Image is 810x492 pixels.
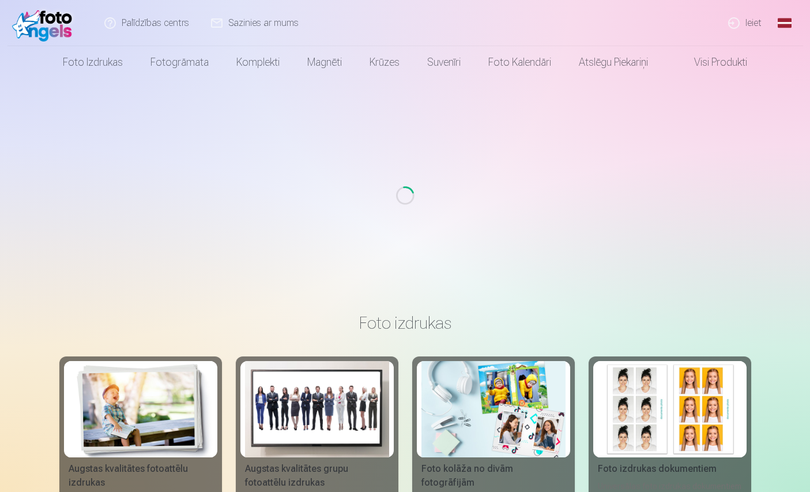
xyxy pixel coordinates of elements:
[240,462,394,490] div: Augstas kvalitātes grupu fotoattēlu izdrukas
[69,361,213,457] img: Augstas kvalitātes fotoattēlu izdrukas
[598,361,742,457] img: Foto izdrukas dokumentiem
[593,462,747,476] div: Foto izdrukas dokumentiem
[137,46,223,78] a: Fotogrāmata
[417,462,570,490] div: Foto kolāža no divām fotogrāfijām
[662,46,761,78] a: Visi produkti
[69,313,742,333] h3: Foto izdrukas
[64,462,217,490] div: Augstas kvalitātes fotoattēlu izdrukas
[413,46,474,78] a: Suvenīri
[12,5,78,42] img: /fa1
[293,46,356,78] a: Magnēti
[421,361,566,457] img: Foto kolāža no divām fotogrāfijām
[474,46,565,78] a: Foto kalendāri
[356,46,413,78] a: Krūzes
[223,46,293,78] a: Komplekti
[49,46,137,78] a: Foto izdrukas
[565,46,662,78] a: Atslēgu piekariņi
[245,361,389,457] img: Augstas kvalitātes grupu fotoattēlu izdrukas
